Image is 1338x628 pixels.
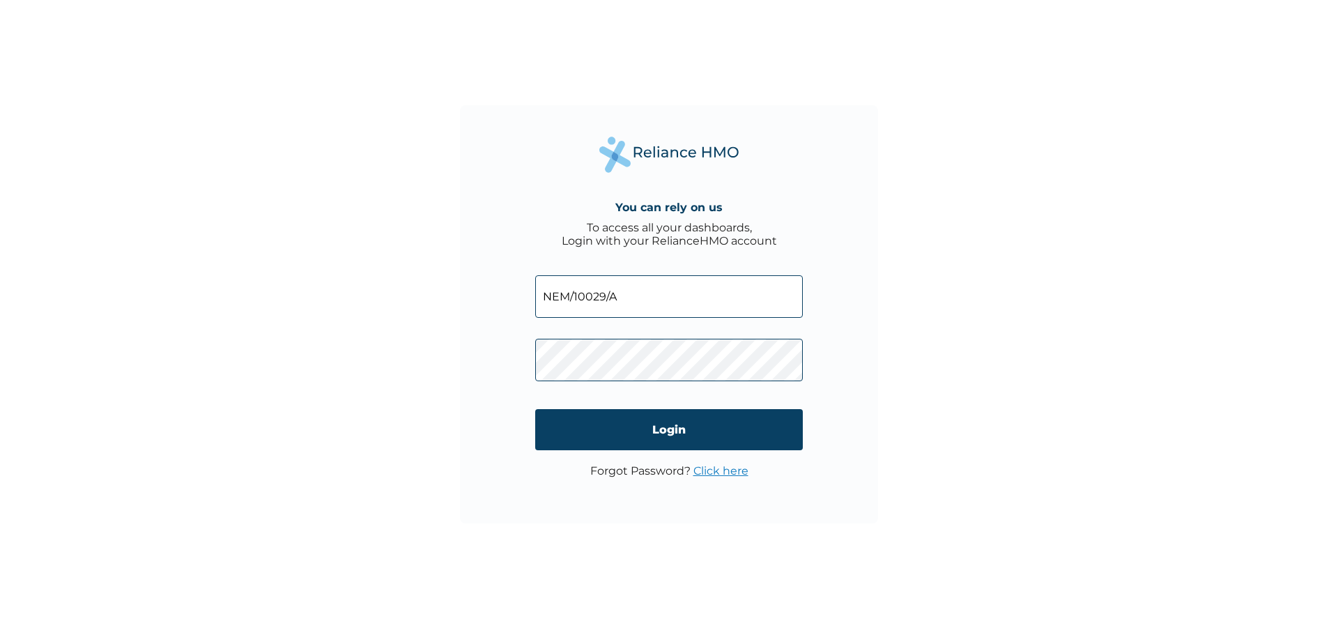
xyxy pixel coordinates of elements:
a: Click here [693,464,748,477]
input: Email address or HMO ID [535,275,803,318]
p: Forgot Password? [590,464,748,477]
div: To access all your dashboards, Login with your RelianceHMO account [562,221,777,247]
h4: You can rely on us [615,201,723,214]
input: Login [535,409,803,450]
img: Reliance Health's Logo [599,137,739,172]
